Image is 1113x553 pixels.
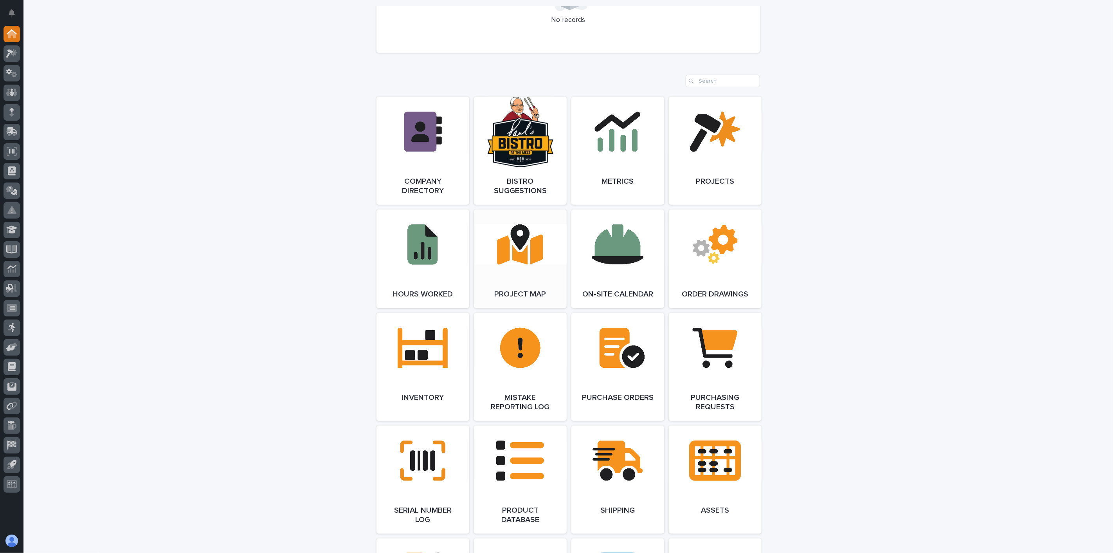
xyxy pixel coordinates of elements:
a: Metrics [571,97,664,205]
a: Bistro Suggestions [474,97,567,205]
a: Mistake Reporting Log [474,313,567,421]
button: users-avatar [4,533,20,549]
div: Notifications [10,9,20,22]
input: Search [686,75,760,87]
a: Purchase Orders [571,313,664,421]
a: On-Site Calendar [571,210,664,308]
a: Project Map [474,210,567,308]
a: Hours Worked [376,210,469,308]
a: Inventory [376,313,469,421]
a: Purchasing Requests [669,313,762,421]
a: Serial Number Log [376,426,469,534]
a: Product Database [474,426,567,534]
a: Order Drawings [669,210,762,308]
button: Notifications [4,5,20,21]
a: Shipping [571,426,664,534]
a: Projects [669,97,762,205]
p: No records [386,16,751,25]
a: Assets [669,426,762,534]
a: Company Directory [376,97,469,205]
